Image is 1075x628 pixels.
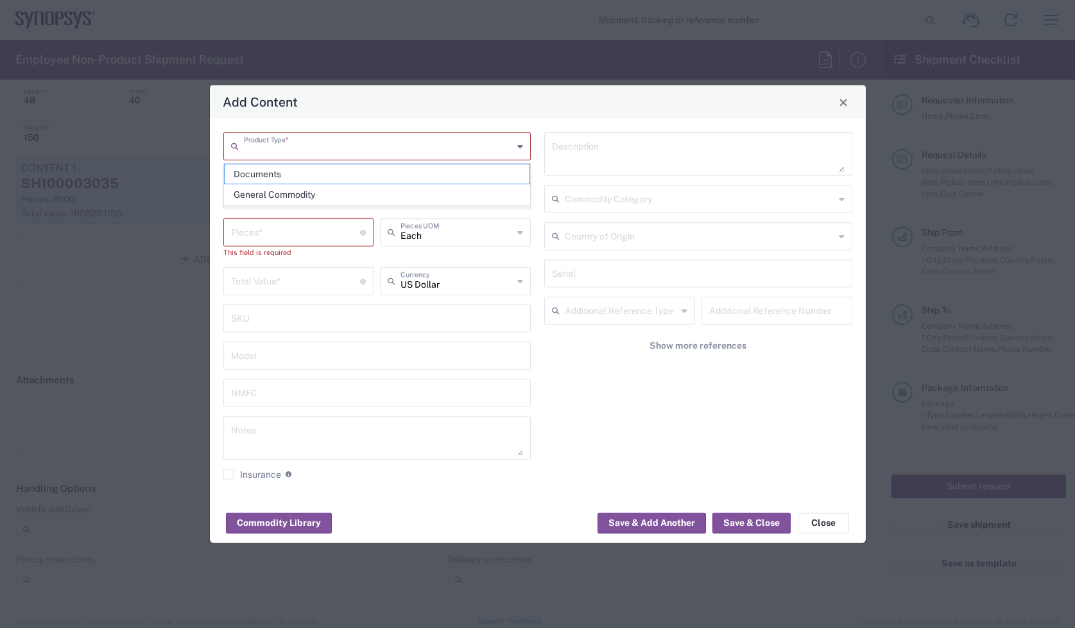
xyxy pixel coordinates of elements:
[598,512,706,533] button: Save & Add Another
[834,93,852,111] button: Close
[226,512,332,533] button: Commodity Library
[798,512,849,533] button: Close
[712,512,791,533] button: Save & Close
[223,161,531,172] div: This field is required
[649,340,746,352] span: Show more references
[223,469,281,480] label: Insurance
[223,247,374,258] div: This field is required
[225,164,529,184] span: Documents
[223,92,298,111] h4: Add Content
[225,185,529,205] span: General Commodity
